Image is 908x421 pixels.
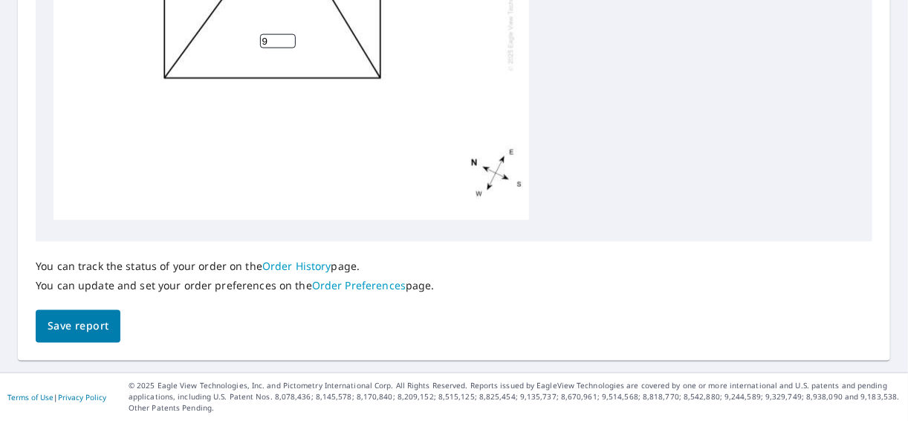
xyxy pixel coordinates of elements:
p: You can update and set your order preferences on the page. [36,279,435,292]
p: © 2025 Eagle View Technologies, Inc. and Pictometry International Corp. All Rights Reserved. Repo... [129,381,901,414]
span: Save report [48,318,108,336]
a: Terms of Use [7,393,53,403]
a: Order Preferences [312,278,406,292]
p: | [7,393,106,402]
button: Save report [36,310,120,344]
a: Order History [262,259,331,273]
p: You can track the status of your order on the page. [36,260,435,273]
a: Privacy Policy [58,393,106,403]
